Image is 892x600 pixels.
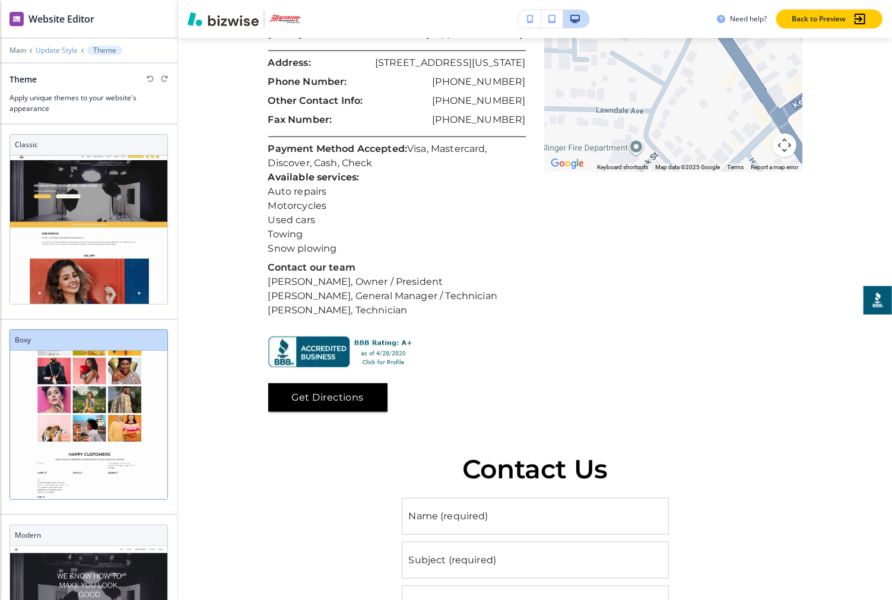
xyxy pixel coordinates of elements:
[268,199,526,213] p: Motorcycles
[462,453,608,485] span: Contact Us
[548,156,587,172] a: Open this area in Google Maps (opens a new window)
[268,227,526,242] p: Towing
[268,213,526,227] p: Used cars
[188,12,259,26] img: Bizwise Logo
[268,262,355,273] strong: Contact our team
[9,329,168,500] div: BoxyBoxy
[87,46,122,55] button: Theme
[269,14,301,24] img: Your Logo
[9,73,37,85] h2: Theme
[268,383,388,412] a: Get Directions
[268,275,526,289] p: [PERSON_NAME], Owner / President
[730,14,767,24] h3: Need help?
[268,113,332,127] p: Fax Number:
[9,134,168,304] div: ClassicClassic
[268,242,526,256] p: Snow plowing
[402,498,669,535] div: Name
[792,14,846,24] p: Back to Preview
[375,56,526,70] p: [STREET_ADDRESS][US_STATE]
[93,46,116,55] p: Theme
[268,75,347,89] p: Phone Number:
[268,185,526,199] p: Auto repairs
[268,303,526,318] p: [PERSON_NAME], Technician
[773,134,796,157] button: Map camera controls
[598,163,649,172] button: Keyboard shortcuts
[402,542,669,579] div: Subject
[432,94,525,108] p: [PHONE_NUMBER]
[776,9,883,28] button: Back to Preview
[548,156,587,172] img: Google
[656,164,720,170] span: Map data ©2025 Google
[268,289,526,303] p: [PERSON_NAME], General Manager / Technician
[15,335,163,345] h3: Boxy
[36,46,78,55] button: Update Style
[268,142,526,170] p: Visa, Mastercard, Discover, Cash, Check
[751,164,799,170] a: Report a map error
[9,46,26,55] button: Main
[28,12,94,26] h2: Website Editor
[728,164,744,170] a: Terms (opens in new tab)
[9,93,168,114] h3: Apply unique themes to your website's appearance
[9,12,24,26] img: editor icon
[268,143,408,154] strong: Payment Method Accepted:
[268,336,417,367] img: 977d0dc0db3ece478890df7a0d36614b.webp
[15,139,163,150] h3: Classic
[268,172,360,183] strong: Available services:
[432,113,525,127] p: [PHONE_NUMBER]
[432,75,525,89] p: [PHONE_NUMBER]
[15,530,163,541] h3: Modern
[268,56,311,70] p: Address:
[268,94,363,108] p: Other Contact Info:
